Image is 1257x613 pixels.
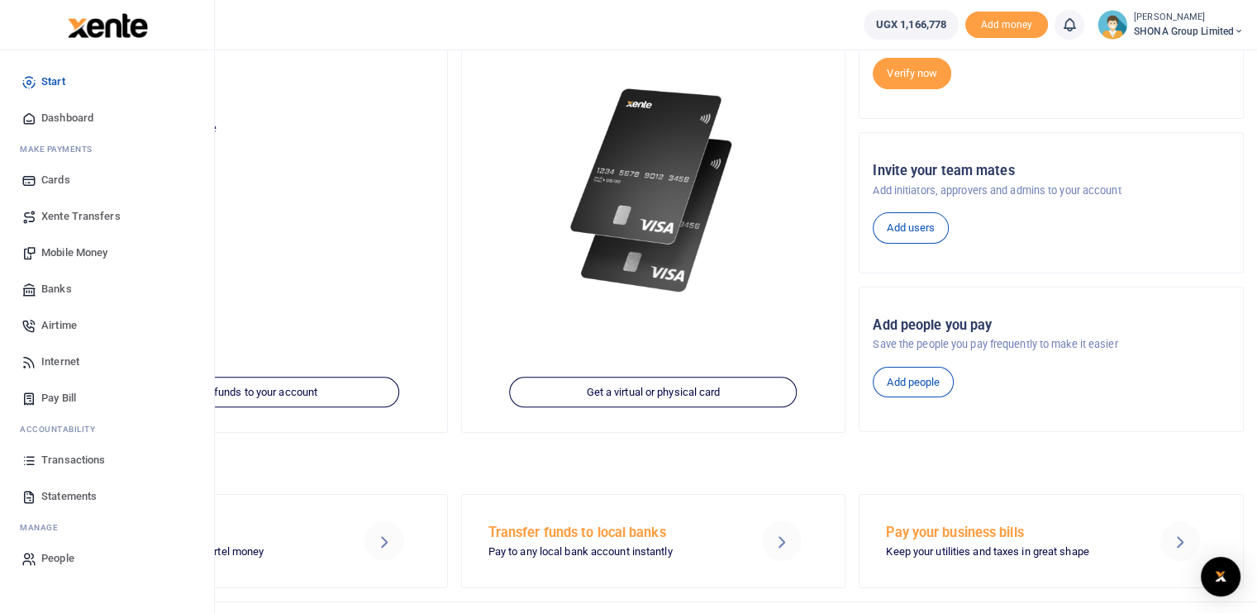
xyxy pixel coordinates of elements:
[1201,557,1240,596] div: Open Intercom Messenger
[13,162,201,198] a: Cards
[13,540,201,577] a: People
[77,59,434,76] h5: Account
[1097,10,1244,40] a: profile-user [PERSON_NAME] SHONA Group Limited
[41,317,77,334] span: Airtime
[41,208,121,225] span: Xente Transfers
[63,494,448,588] a: Send Mobile Money MTN mobile money and Airtel money
[41,488,97,505] span: Statements
[77,84,434,101] p: SHONA Group Limited
[965,12,1048,39] li: Toup your wallet
[510,377,798,408] a: Get a virtual or physical card
[13,344,201,380] a: Internet
[965,12,1048,39] span: Add money
[488,544,733,561] p: Pay to any local bank account instantly
[41,110,93,126] span: Dashboard
[873,367,954,398] a: Add people
[859,494,1244,588] a: Pay your business bills Keep your utilities and taxes in great shape
[66,18,148,31] a: logo-small logo-large logo-large
[41,550,74,567] span: People
[488,525,733,541] h5: Transfer funds to local banks
[873,58,951,89] a: Verify now
[876,17,946,33] span: UGX 1,166,778
[864,10,959,40] a: UGX 1,166,778
[564,76,743,306] img: xente-_physical_cards.png
[13,64,201,100] a: Start
[965,17,1048,30] a: Add money
[13,136,201,162] li: M
[13,100,201,136] a: Dashboard
[13,442,201,478] a: Transactions
[873,163,1230,179] h5: Invite your team mates
[41,390,76,406] span: Pay Bill
[873,317,1230,334] h5: Add people you pay
[857,10,965,40] li: Wallet ballance
[28,521,59,534] span: anage
[28,143,93,155] span: ake Payments
[13,307,201,344] a: Airtime
[68,13,148,38] img: logo-large
[873,212,949,244] a: Add users
[63,454,1244,473] h4: Make a transaction
[41,74,65,90] span: Start
[77,121,434,137] p: Your current account balance
[13,271,201,307] a: Banks
[41,452,105,468] span: Transactions
[13,416,201,442] li: Ac
[886,544,1131,561] p: Keep your utilities and taxes in great shape
[32,423,95,435] span: countability
[41,245,107,261] span: Mobile Money
[873,183,1230,199] p: Add initiators, approvers and admins to your account
[13,515,201,540] li: M
[13,380,201,416] a: Pay Bill
[41,281,72,297] span: Banks
[873,336,1230,353] p: Save the people you pay frequently to make it easier
[77,141,434,158] h5: UGX 1,166,778
[13,478,201,515] a: Statements
[41,172,70,188] span: Cards
[1097,10,1127,40] img: profile-user
[112,377,399,408] a: Add funds to your account
[461,494,846,588] a: Transfer funds to local banks Pay to any local bank account instantly
[1134,24,1244,39] span: SHONA Group Limited
[886,525,1131,541] h5: Pay your business bills
[41,354,79,370] span: Internet
[1134,11,1244,25] small: [PERSON_NAME]
[13,235,201,271] a: Mobile Money
[13,198,201,235] a: Xente Transfers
